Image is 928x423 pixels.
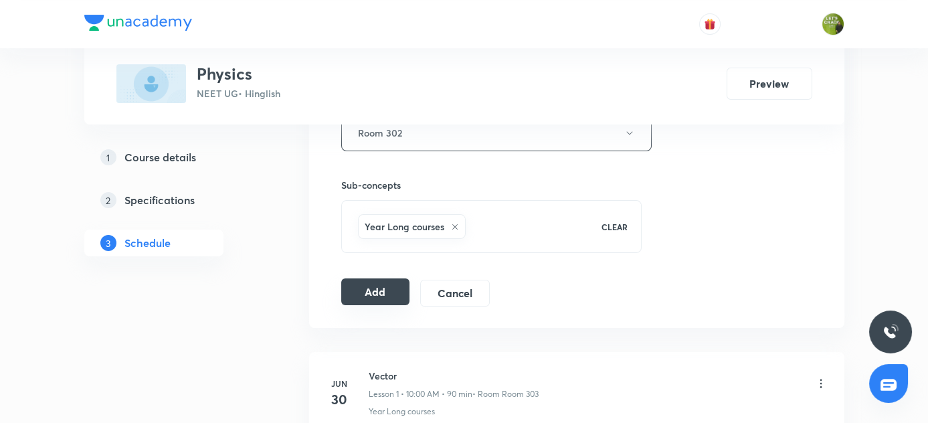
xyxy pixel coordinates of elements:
[472,388,539,400] p: • Room Room 303
[197,64,280,84] h3: Physics
[601,221,628,233] p: CLEAR
[369,369,539,383] h6: Vector
[326,377,353,390] h6: Jun
[100,235,116,251] p: 3
[420,280,489,307] button: Cancel
[326,390,353,410] h4: 30
[822,13,844,35] img: Gaurav Uppal
[100,192,116,208] p: 2
[84,187,266,214] a: 2Specifications
[197,86,280,100] p: NEET UG • Hinglish
[365,220,444,234] h6: Year Long courses
[727,68,812,100] button: Preview
[124,149,196,165] h5: Course details
[704,18,716,30] img: avatar
[84,15,192,31] img: Company Logo
[84,144,266,171] a: 1Course details
[100,149,116,165] p: 1
[369,406,435,418] p: Year Long courses
[124,235,171,251] h5: Schedule
[124,192,195,208] h5: Specifications
[116,64,186,103] img: E8FE0EA4-DB48-4CA8-8227-CDAD565124C5_plus.png
[341,178,642,192] h6: Sub-concepts
[369,388,472,400] p: Lesson 1 • 10:00 AM • 90 min
[84,15,192,34] a: Company Logo
[699,13,721,35] button: avatar
[341,278,410,305] button: Add
[341,114,652,151] button: Room 302
[883,324,899,340] img: ttu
